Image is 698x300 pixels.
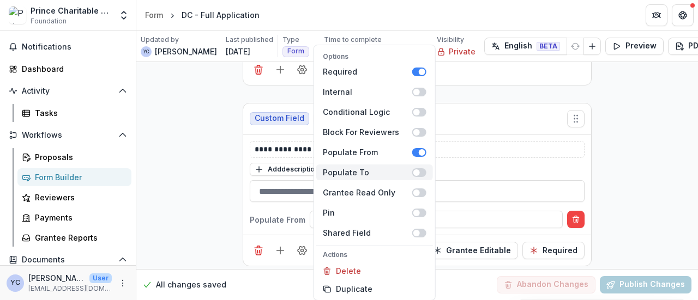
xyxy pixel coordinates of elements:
[605,38,664,55] button: Preview
[156,279,226,291] p: All changes saved
[116,4,131,26] button: Open entity switcher
[10,279,20,286] div: Yena Choi
[250,242,267,259] button: Delete field
[226,35,273,45] p: Last published
[646,4,667,26] button: Partners
[250,163,323,176] button: Adddescription
[22,63,123,75] div: Dashboard
[323,187,412,198] div: Grantee Read Only
[437,35,464,45] p: Visibility
[4,251,131,268] button: Open Documents
[35,107,123,119] div: Tasks
[89,273,112,283] p: User
[272,61,289,78] button: Add field
[22,255,114,265] span: Documents
[4,82,131,100] button: Open Activity
[324,35,382,45] p: Time to complete
[9,7,26,24] img: Prince Charitable Trusts Sandbox
[250,61,267,78] button: Delete field
[22,42,127,52] span: Notifications
[323,66,412,77] div: Required
[4,38,131,56] button: Notifications
[567,211,585,228] button: Delete condition
[583,38,601,55] button: Add Language
[293,242,311,259] button: Field Settings
[155,46,217,57] p: [PERSON_NAME]
[282,35,299,45] p: Type
[35,192,123,203] div: Reviewers
[272,242,289,259] button: Add field
[316,262,433,280] button: Delete
[522,242,585,259] button: Required
[116,277,129,290] button: More
[255,114,304,123] span: Custom Field
[323,227,412,238] div: Shared Field
[226,46,250,57] p: [DATE]
[17,168,131,186] a: Form Builder
[426,242,518,259] button: Read Only Toggle
[4,126,131,144] button: Open Workflows
[182,9,260,21] div: DC - Full Application
[567,110,585,127] button: Move field
[316,280,433,298] button: Duplicate
[323,126,412,138] div: Block For Reviewers
[143,50,149,54] div: Yena Choi
[293,61,311,78] button: Field Settings
[323,52,426,62] p: Options
[141,35,179,45] p: Updated by
[22,131,114,140] span: Workflows
[567,38,584,55] button: Refresh Translation
[17,188,131,206] a: Reviewers
[17,148,131,166] a: Proposals
[323,146,412,158] div: Populate From
[35,212,123,223] div: Payments
[35,151,123,163] div: Proposals
[22,87,114,96] span: Activity
[17,229,131,247] a: Grantee Reports
[323,167,412,178] div: Populate To
[672,4,694,26] button: Get Help
[17,104,131,122] a: Tasks
[323,86,412,97] div: Internal
[28,284,112,293] p: [EMAIL_ADDRESS][DOMAIN_NAME]
[31,5,112,16] div: Prince Charitable Trusts Sandbox
[323,250,426,260] p: Actions
[497,276,595,293] button: Abandon Changes
[17,209,131,226] a: Payments
[35,172,123,183] div: Form Builder
[484,38,567,55] button: English BETA
[600,276,691,293] button: Publish Changes
[35,232,123,243] div: Grantee Reports
[145,9,163,21] div: Form
[323,106,412,118] div: Conditional Logic
[28,272,85,284] p: [PERSON_NAME]
[4,60,131,78] a: Dashboard
[323,207,412,218] div: Pin
[141,7,167,23] a: Form
[287,47,304,55] span: Form
[31,16,67,26] span: Foundation
[141,7,264,23] nav: breadcrumb
[449,46,476,57] p: Private
[250,214,305,225] p: Populate From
